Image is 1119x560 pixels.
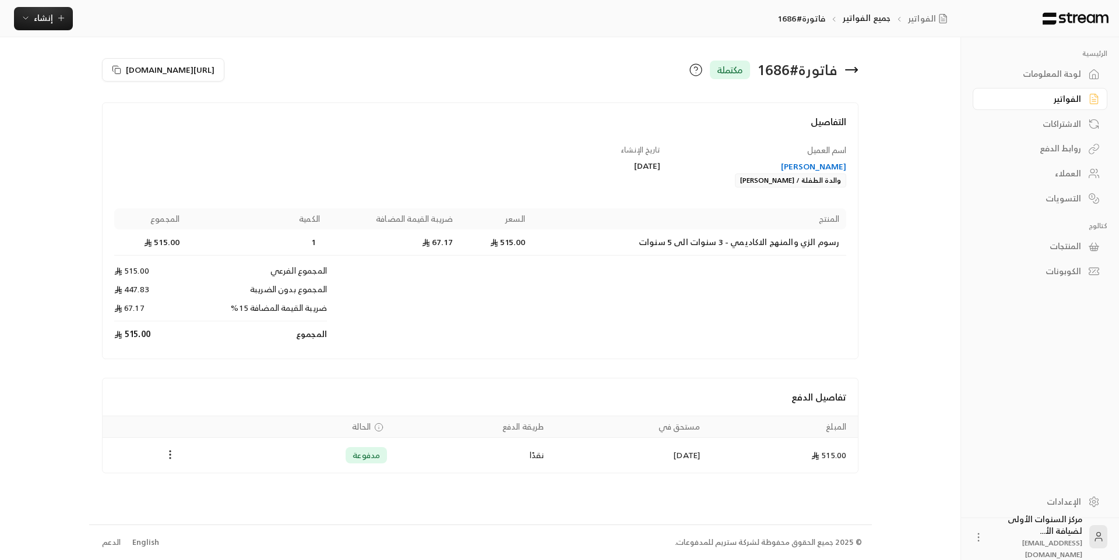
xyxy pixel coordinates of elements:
[114,256,186,283] td: 515.00
[675,537,862,548] div: © 2025 جميع الحقوق محفوظة لشركة ستريم للمدفوعات.
[973,88,1107,111] a: الفواتير
[987,193,1081,204] div: التسويات
[126,62,214,77] span: [URL][DOMAIN_NAME]
[186,208,327,229] th: الكمية
[973,162,1107,185] a: العملاء
[114,229,186,256] td: 515.00
[551,438,707,473] td: [DATE]
[908,13,952,24] a: الفواتير
[132,537,159,548] div: English
[114,302,186,321] td: 67.17
[327,208,460,229] th: ضريبة القيمة المضافة
[353,449,380,461] span: مدفوعة
[186,256,327,283] td: المجموع الفرعي
[973,260,1107,283] a: الكوبونات
[707,416,858,438] th: المبلغ
[114,390,847,404] h4: تفاصيل الدفع
[114,208,847,347] table: Products
[186,302,327,321] td: ضريبة القيمة المضافة 15%
[621,143,660,157] span: تاريخ الإنشاء
[486,160,661,172] div: [DATE]
[14,7,73,30] button: إنشاء
[987,240,1081,252] div: المنتجات
[717,63,743,77] span: مكتملة
[991,513,1082,560] div: مركز السنوات الأولى لضيافة الأ...
[186,321,327,347] td: المجموع
[114,321,186,347] td: 515.00
[987,93,1081,105] div: الفواتير
[973,63,1107,86] a: لوحة المعلومات
[987,68,1081,80] div: لوحة المعلومات
[973,137,1107,160] a: روابط الدفع
[34,10,53,25] span: إنشاء
[757,61,838,79] div: فاتورة # 1686
[987,496,1081,508] div: الإعدادات
[102,58,224,81] button: [URL][DOMAIN_NAME]
[114,208,186,229] th: المجموع
[114,115,847,140] h4: التفاصيل
[394,438,551,473] td: نقدًا
[114,283,186,302] td: 447.83
[973,112,1107,135] a: الاشتراكات
[98,532,125,553] a: الدعم
[973,49,1107,58] p: الرئيسية
[327,229,460,256] td: 67.17
[987,118,1081,130] div: الاشتراكات
[777,13,825,24] p: فاتورة#1686
[308,236,320,248] span: 1
[533,208,847,229] th: المنتج
[533,229,847,256] td: رسوم الزي والمنهج الاكاديمي - 3 سنوات الى 5 سنوات
[777,12,952,24] nav: breadcrumb
[672,161,847,187] a: [PERSON_NAME]والدة الطفلة / [PERSON_NAME]
[843,10,891,25] a: جميع الفواتير
[1041,12,1110,25] img: Logo
[973,490,1107,513] a: الإعدادات
[987,168,1081,179] div: العملاء
[807,143,846,157] span: اسم العميل
[103,416,858,473] table: Payments
[352,421,371,433] span: الحالة
[460,208,532,229] th: السعر
[735,173,846,187] div: والدة الطفلة / [PERSON_NAME]
[460,229,532,256] td: 515.00
[973,235,1107,258] a: المنتجات
[551,416,707,438] th: مستحق في
[987,143,1081,154] div: روابط الدفع
[707,438,858,473] td: 515.00
[987,265,1081,277] div: الكوبونات
[394,416,551,438] th: طريقة الدفع
[672,161,847,172] div: [PERSON_NAME]
[973,221,1107,231] p: كتالوج
[186,283,327,302] td: المجموع بدون الضريبة
[973,187,1107,210] a: التسويات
